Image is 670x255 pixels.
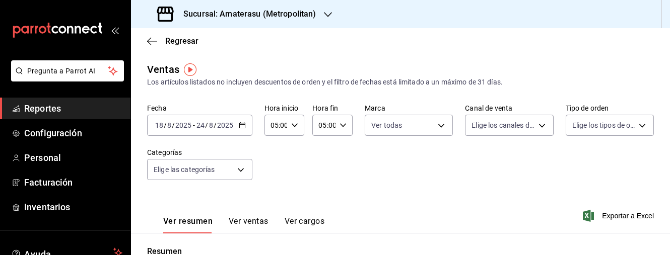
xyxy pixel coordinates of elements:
[229,216,269,233] button: Ver ventas
[24,102,122,115] span: Reportes
[572,120,635,130] span: Elige los tipos de orden
[163,216,324,233] div: navigation tabs
[147,149,252,156] label: Categorías
[24,200,122,214] span: Inventarios
[155,121,164,129] input: --
[172,121,175,129] span: /
[175,8,316,20] h3: Sucursal: Amaterasu (Metropolitan)
[209,121,214,129] input: --
[165,36,198,46] span: Regresar
[147,77,654,88] div: Los artículos listados no incluyen descuentos de orden y el filtro de fechas está limitado a un m...
[24,151,122,164] span: Personal
[205,121,208,129] span: /
[163,216,213,233] button: Ver resumen
[147,105,252,112] label: Fecha
[312,105,353,112] label: Hora fin
[465,105,553,112] label: Canal de venta
[193,121,195,129] span: -
[167,121,172,129] input: --
[24,126,122,140] span: Configuración
[214,121,217,129] span: /
[264,105,305,112] label: Hora inicio
[154,164,215,175] span: Elige las categorías
[472,120,534,130] span: Elige los canales de venta
[585,210,654,222] button: Exportar a Excel
[147,62,179,77] div: Ventas
[184,63,196,76] img: Tooltip marker
[27,66,108,76] span: Pregunta a Parrot AI
[147,36,198,46] button: Regresar
[24,176,122,189] span: Facturación
[371,120,402,130] span: Ver todas
[164,121,167,129] span: /
[365,105,453,112] label: Marca
[11,60,124,81] button: Pregunta a Parrot AI
[217,121,234,129] input: ----
[196,121,205,129] input: --
[7,73,124,83] a: Pregunta a Parrot AI
[285,216,325,233] button: Ver cargos
[175,121,192,129] input: ----
[566,105,654,112] label: Tipo de orden
[111,26,119,34] button: open_drawer_menu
